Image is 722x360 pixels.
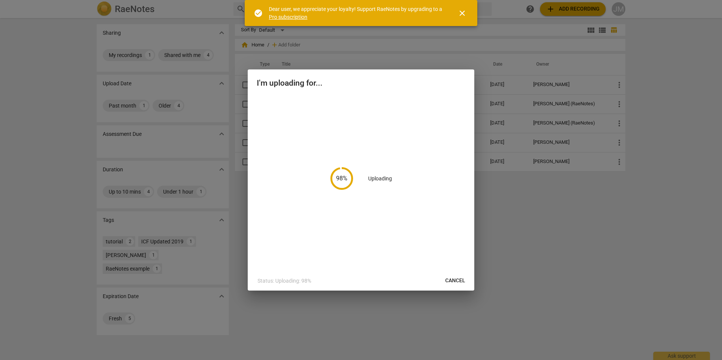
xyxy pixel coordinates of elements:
[368,175,392,183] p: Uploading
[269,14,307,20] a: Pro subscription
[257,78,465,88] h2: I'm uploading for...
[254,9,263,18] span: check_circle
[453,4,471,22] button: Close
[258,277,311,285] p: Status: Uploading: 98%
[458,9,467,18] span: close
[269,5,444,21] div: Dear user, we appreciate your loyalty! Support RaeNotes by upgrading to a
[439,274,471,288] button: Cancel
[445,277,465,285] span: Cancel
